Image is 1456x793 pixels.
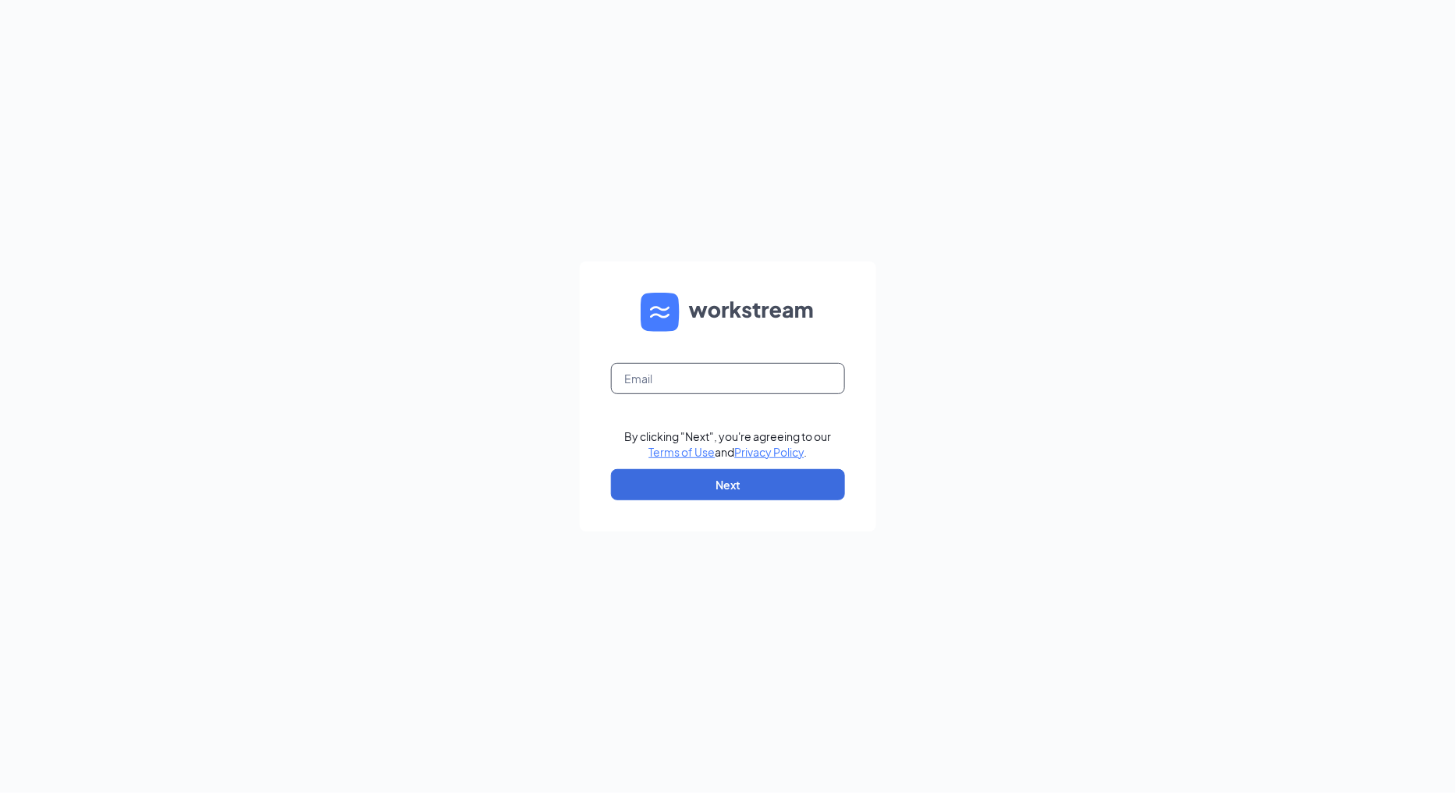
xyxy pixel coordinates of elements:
button: Next [611,469,845,500]
a: Privacy Policy [735,445,804,459]
div: By clicking "Next", you're agreeing to our and . [625,429,832,460]
img: WS logo and Workstream text [641,293,815,332]
a: Terms of Use [649,445,716,459]
input: Email [611,363,845,394]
